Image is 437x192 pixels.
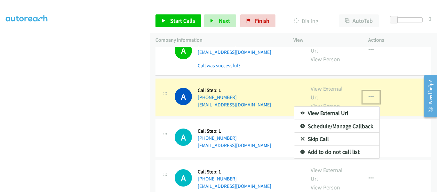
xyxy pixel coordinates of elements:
[175,129,192,146] div: The call is yet to be attempted
[175,169,192,187] h1: A
[175,169,192,187] div: The call is yet to be attempted
[294,120,379,133] a: Schedule/Manage Callback
[294,146,379,158] a: Add to do not call list
[294,133,379,146] a: Skip Call
[418,71,437,121] iframe: Resource Center
[294,107,379,120] a: View External Url
[175,129,192,146] h1: A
